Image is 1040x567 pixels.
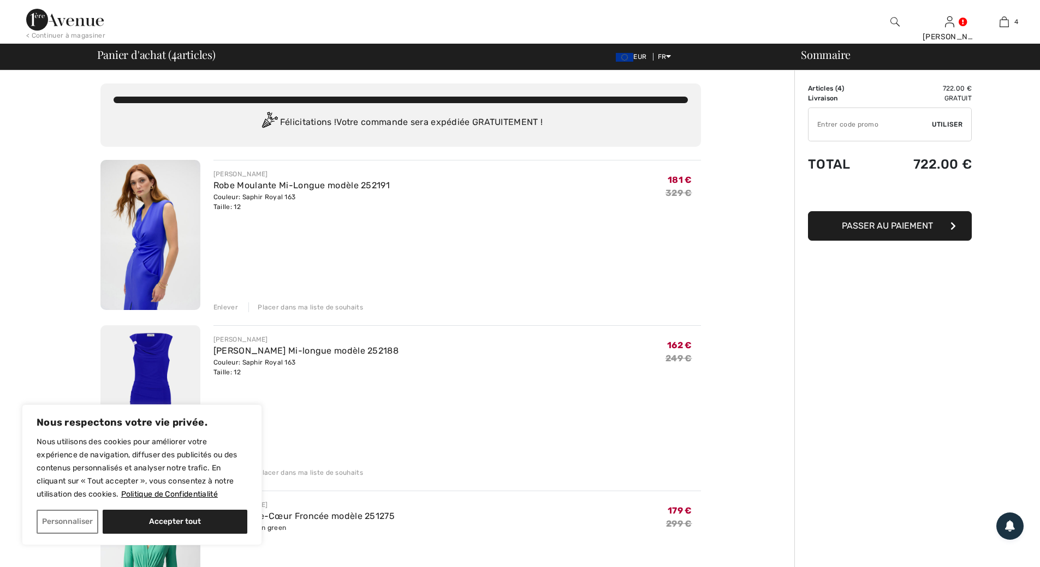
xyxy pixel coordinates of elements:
[788,49,1033,60] div: Sommaire
[837,85,842,92] span: 4
[890,15,900,28] img: recherche
[213,192,390,212] div: Couleur: Saphir Royal 163 Taille: 12
[213,357,399,377] div: Couleur: Saphir Royal 163 Taille: 12
[668,175,692,185] span: 181 €
[877,83,972,93] td: 722.00 €
[213,335,399,344] div: [PERSON_NAME]
[100,160,200,310] img: Robe Moulante Mi-Longue modèle 252191
[213,169,390,179] div: [PERSON_NAME]
[213,302,238,312] div: Enlever
[932,120,962,129] span: Utiliser
[97,49,216,60] span: Panier d'achat ( articles)
[121,489,218,499] a: Politique de Confidentialité
[808,146,877,183] td: Total
[37,416,247,429] p: Nous respectons votre vie privée.
[1014,17,1018,27] span: 4
[248,468,363,478] div: Placer dans ma liste de souhaits
[114,112,688,134] div: Félicitations ! Votre commande sera expédiée GRATUITEMENT !
[945,15,954,28] img: Mes infos
[667,340,692,350] span: 162 €
[808,93,877,103] td: Livraison
[809,108,932,141] input: Code promo
[977,15,1031,28] a: 4
[668,505,692,516] span: 179 €
[213,345,399,356] a: [PERSON_NAME] Mi-longue modèle 252188
[248,302,363,312] div: Placer dans ma liste de souhaits
[1000,15,1009,28] img: Mon panier
[37,510,98,534] button: Personnaliser
[808,183,972,207] iframe: PayPal
[22,404,262,545] div: Nous respectons votre vie privée.
[100,325,200,475] img: Robe Fourreau Mi-longue modèle 252188
[213,500,395,510] div: [PERSON_NAME]
[808,83,877,93] td: Articles ( )
[945,16,954,27] a: Se connecter
[842,220,933,231] span: Passer au paiement
[665,188,692,198] s: 329 €
[877,93,972,103] td: Gratuit
[103,510,247,534] button: Accepter tout
[213,180,390,190] a: Robe Moulante Mi-Longue modèle 252191
[808,211,972,241] button: Passer au paiement
[258,112,280,134] img: Congratulation2.svg
[665,353,692,363] s: 249 €
[37,435,247,501] p: Nous utilisons des cookies pour améliorer votre expérience de navigation, diffuser des publicités...
[923,31,976,43] div: [PERSON_NAME]
[877,146,972,183] td: 722.00 €
[171,46,177,61] span: 4
[26,9,104,31] img: 1ère Avenue
[658,53,671,61] span: FR
[666,518,692,529] s: 299 €
[616,53,633,62] img: Euro
[616,53,651,61] span: EUR
[26,31,105,40] div: < Continuer à magasiner
[213,511,395,521] a: Robe Cache-Cœur Froncée modèle 251275
[213,523,395,542] div: Couleur: Garden green Taille: 12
